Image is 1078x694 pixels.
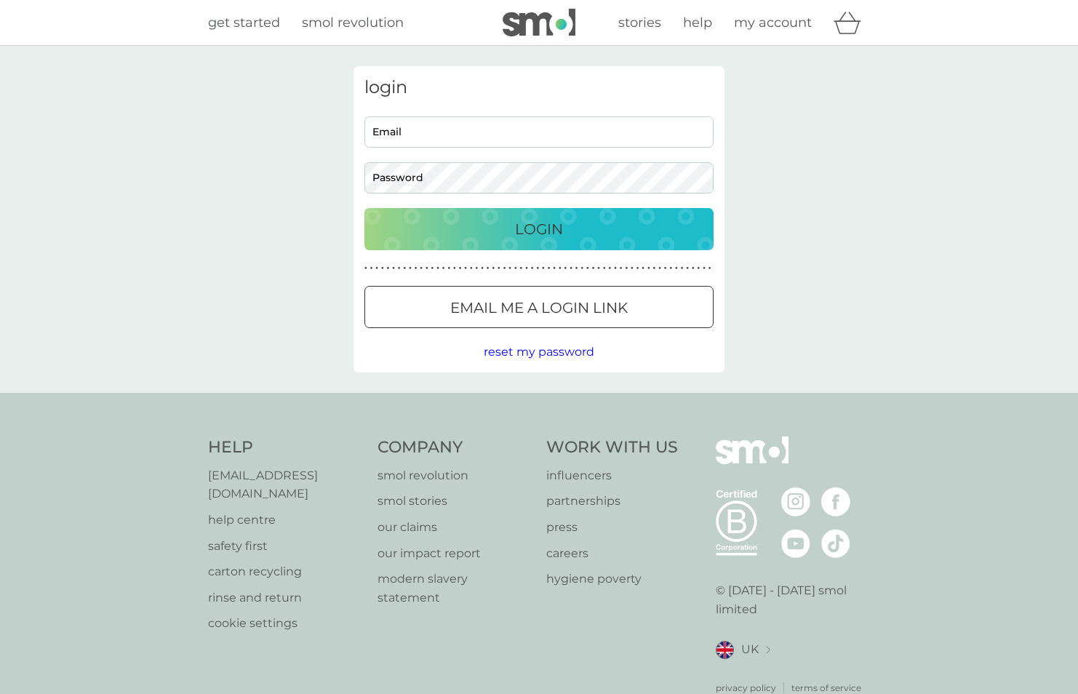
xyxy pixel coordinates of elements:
p: ● [669,265,672,272]
a: help [683,12,712,33]
p: ● [464,265,467,272]
p: ● [387,265,390,272]
p: ● [392,265,395,272]
span: UK [741,640,759,659]
p: © [DATE] - [DATE] smol limited [716,581,871,618]
a: help centre [208,511,363,530]
p: ● [664,265,667,272]
p: ● [675,265,678,272]
p: ● [426,265,428,272]
p: ● [415,265,418,272]
p: ● [481,265,484,272]
p: ● [692,265,695,272]
img: select a new location [766,646,770,654]
button: Email me a login link [364,286,714,328]
p: ● [531,265,534,272]
p: Login [515,218,563,241]
div: basket [834,8,870,37]
p: ● [403,265,406,272]
p: ● [553,265,556,272]
p: ● [580,265,583,272]
p: ● [575,265,578,272]
p: ● [431,265,434,272]
span: help [683,15,712,31]
img: visit the smol Instagram page [781,487,810,516]
p: ● [620,265,623,272]
p: ● [698,265,700,272]
p: ● [564,265,567,272]
p: ● [653,265,656,272]
a: rinse and return [208,589,363,607]
p: ● [708,265,711,272]
p: ● [542,265,545,272]
a: modern slavery statement [378,570,532,607]
img: smol [716,436,788,486]
a: cookie settings [208,614,363,633]
p: ● [436,265,439,272]
a: partnerships [546,492,678,511]
img: visit the smol Tiktok page [821,529,850,558]
a: smol revolution [378,466,532,485]
p: ● [487,265,490,272]
p: ● [364,265,367,272]
button: Login [364,208,714,250]
p: ● [381,265,384,272]
p: ● [447,265,450,272]
p: ● [631,265,634,272]
p: ● [586,265,589,272]
p: ● [503,265,506,272]
p: ● [476,265,479,272]
p: ● [642,265,644,272]
p: ● [686,265,689,272]
a: smol revolution [302,12,404,33]
p: ● [420,265,423,272]
p: carton recycling [208,562,363,581]
p: ● [614,265,617,272]
p: ● [370,265,373,272]
span: smol revolution [302,15,404,31]
p: ● [636,265,639,272]
a: smol stories [378,492,532,511]
span: reset my password [484,345,594,359]
p: ● [609,265,612,272]
a: our claims [378,518,532,537]
a: my account [734,12,812,33]
p: ● [559,265,562,272]
button: reset my password [484,343,594,362]
p: ● [592,265,595,272]
a: press [546,518,678,537]
p: ● [442,265,445,272]
p: ● [681,265,684,272]
p: ● [375,265,378,272]
a: safety first [208,537,363,556]
a: careers [546,544,678,563]
p: ● [470,265,473,272]
p: ● [492,265,495,272]
img: visit the smol Facebook page [821,487,850,516]
p: ● [508,265,511,272]
p: ● [525,265,528,272]
img: UK flag [716,641,734,659]
p: hygiene poverty [546,570,678,589]
p: ● [514,265,517,272]
a: our impact report [378,544,532,563]
h4: Work With Us [546,436,678,459]
p: ● [536,265,539,272]
span: get started [208,15,280,31]
a: influencers [546,466,678,485]
p: ● [647,265,650,272]
p: ● [658,265,661,272]
p: ● [570,265,572,272]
